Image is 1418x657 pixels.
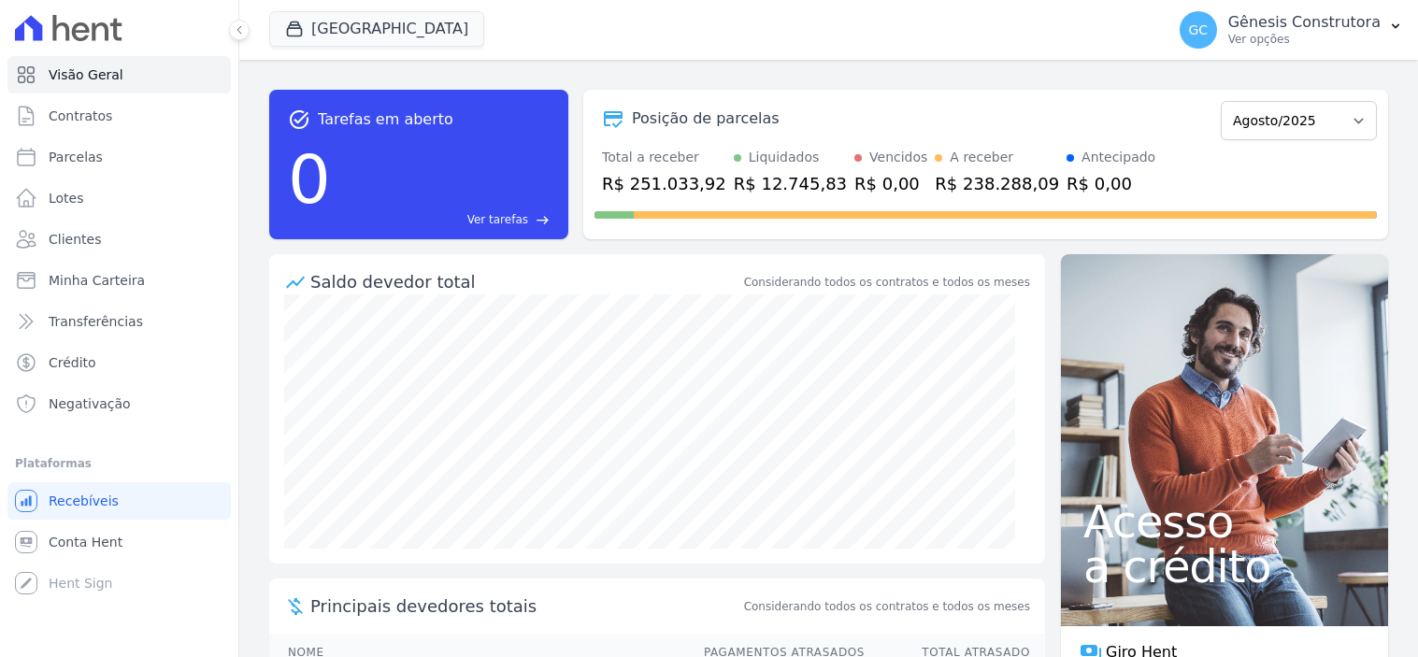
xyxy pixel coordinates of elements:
span: Clientes [49,230,101,249]
span: task_alt [288,108,310,131]
a: Negativação [7,385,231,422]
span: Considerando todos os contratos e todos os meses [744,598,1030,615]
span: Contratos [49,107,112,125]
a: Conta Hent [7,523,231,561]
div: 0 [288,131,331,228]
div: Liquidados [749,148,820,167]
a: Clientes [7,221,231,258]
a: Visão Geral [7,56,231,93]
span: Visão Geral [49,65,123,84]
span: Transferências [49,312,143,331]
div: R$ 251.033,92 [602,171,726,196]
a: Transferências [7,303,231,340]
a: Parcelas [7,138,231,176]
span: a crédito [1083,544,1366,589]
div: A receber [950,148,1013,167]
span: Ver tarefas [467,211,528,228]
div: Saldo devedor total [310,269,740,294]
a: Minha Carteira [7,262,231,299]
a: Contratos [7,97,231,135]
span: east [536,213,550,227]
div: Considerando todos os contratos e todos os meses [744,274,1030,291]
span: Crédito [49,353,96,372]
span: Recebíveis [49,492,119,510]
span: Principais devedores totais [310,593,740,619]
span: Lotes [49,189,84,207]
a: Lotes [7,179,231,217]
button: GC Gênesis Construtora Ver opções [1165,4,1418,56]
div: Posição de parcelas [632,107,780,130]
a: Crédito [7,344,231,381]
button: [GEOGRAPHIC_DATA] [269,11,484,47]
span: Minha Carteira [49,271,145,290]
a: Recebíveis [7,482,231,520]
div: Total a receber [602,148,726,167]
p: Ver opções [1228,32,1381,47]
div: Plataformas [15,452,223,475]
div: Vencidos [869,148,927,167]
div: R$ 0,00 [1067,171,1155,196]
p: Gênesis Construtora [1228,13,1381,32]
div: R$ 0,00 [854,171,927,196]
div: R$ 12.745,83 [734,171,847,196]
span: Conta Hent [49,533,122,551]
a: Ver tarefas east [338,211,550,228]
div: Antecipado [1081,148,1155,167]
span: Parcelas [49,148,103,166]
span: GC [1188,23,1208,36]
span: Negativação [49,394,131,413]
span: Tarefas em aberto [318,108,453,131]
div: R$ 238.288,09 [935,171,1059,196]
span: Acesso [1083,499,1366,544]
